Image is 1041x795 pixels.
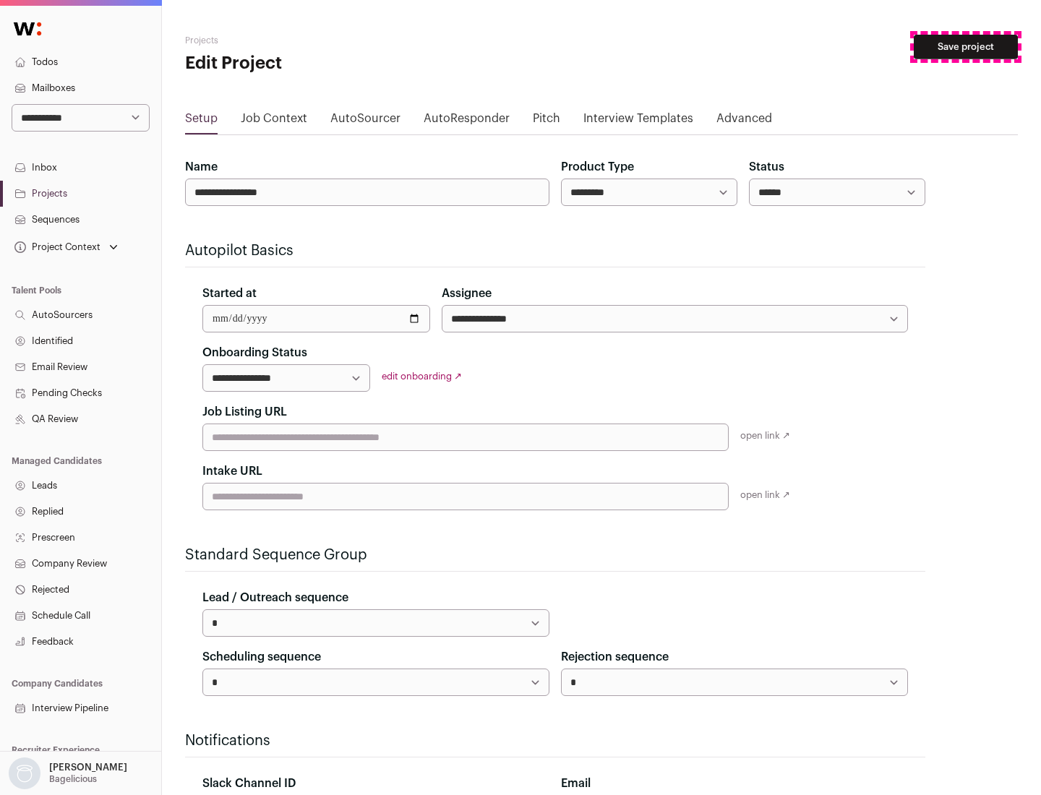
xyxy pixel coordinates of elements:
[185,52,463,75] h1: Edit Project
[914,35,1018,59] button: Save project
[185,35,463,46] h2: Projects
[202,285,257,302] label: Started at
[6,14,49,43] img: Wellfound
[185,241,925,261] h2: Autopilot Basics
[442,285,492,302] label: Assignee
[202,648,321,666] label: Scheduling sequence
[202,463,262,480] label: Intake URL
[202,775,296,792] label: Slack Channel ID
[716,110,772,133] a: Advanced
[185,545,925,565] h2: Standard Sequence Group
[533,110,560,133] a: Pitch
[202,589,348,606] label: Lead / Outreach sequence
[561,158,634,176] label: Product Type
[185,110,218,133] a: Setup
[12,237,121,257] button: Open dropdown
[330,110,400,133] a: AutoSourcer
[561,775,908,792] div: Email
[561,648,669,666] label: Rejection sequence
[241,110,307,133] a: Job Context
[6,757,130,789] button: Open dropdown
[424,110,510,133] a: AutoResponder
[185,731,925,751] h2: Notifications
[583,110,693,133] a: Interview Templates
[12,241,100,253] div: Project Context
[49,762,127,773] p: [PERSON_NAME]
[202,403,287,421] label: Job Listing URL
[749,158,784,176] label: Status
[202,344,307,361] label: Onboarding Status
[382,371,462,381] a: edit onboarding ↗
[49,773,97,785] p: Bagelicious
[185,158,218,176] label: Name
[9,757,40,789] img: nopic.png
